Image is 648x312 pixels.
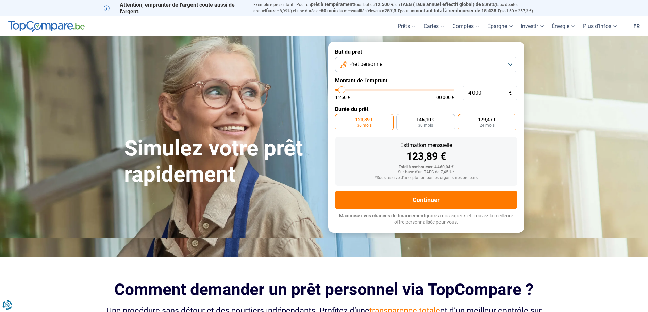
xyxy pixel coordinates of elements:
[335,191,517,209] button: Continuer
[448,16,483,36] a: Comptes
[335,95,350,100] span: 1 250 €
[419,16,448,36] a: Cartes
[416,117,435,122] span: 146,10 €
[355,117,373,122] span: 123,89 €
[104,2,245,15] p: Attention, emprunter de l'argent coûte aussi de l'argent.
[418,123,433,127] span: 30 mois
[517,16,548,36] a: Investir
[340,176,512,180] div: *Sous réserve d'acceptation par les organismes prêteurs
[335,77,517,84] label: Montant de l'emprunt
[339,213,425,218] span: Maximisez vos chances de financement
[321,8,338,13] span: 60 mois
[434,95,454,100] span: 100 000 €
[340,143,512,148] div: Estimation mensuelle
[8,21,85,32] img: TopCompare
[548,16,579,36] a: Énergie
[509,90,512,96] span: €
[629,16,644,36] a: fr
[340,165,512,170] div: Total à rembourser: 4 460,04 €
[478,117,496,122] span: 179,47 €
[335,57,517,72] button: Prêt personnel
[340,151,512,162] div: 123,89 €
[335,49,517,55] label: But du prêt
[579,16,621,36] a: Plus d'infos
[335,106,517,112] label: Durée du prêt
[253,2,545,14] p: Exemple représentatif : Pour un tous but de , un (taux débiteur annuel de 8,99%) et une durée de ...
[384,8,400,13] span: 257,3 €
[335,213,517,226] p: grâce à nos experts et trouvez la meilleure offre personnalisée pour vous.
[483,16,517,36] a: Épargne
[357,123,372,127] span: 36 mois
[400,2,495,7] span: TAEG (Taux annuel effectif global) de 8,99%
[340,170,512,175] div: Sur base d'un TAEG de 7,45 %*
[104,280,545,299] h2: Comment demander un prêt personnel via TopCompare ?
[480,123,495,127] span: 24 mois
[394,16,419,36] a: Prêts
[266,8,274,13] span: fixe
[349,60,384,68] span: Prêt personnel
[375,2,394,7] span: 12.500 €
[311,2,354,7] span: prêt à tempérament
[124,135,320,188] h1: Simulez votre prêt rapidement
[414,8,500,13] span: montant total à rembourser de 15.438 €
